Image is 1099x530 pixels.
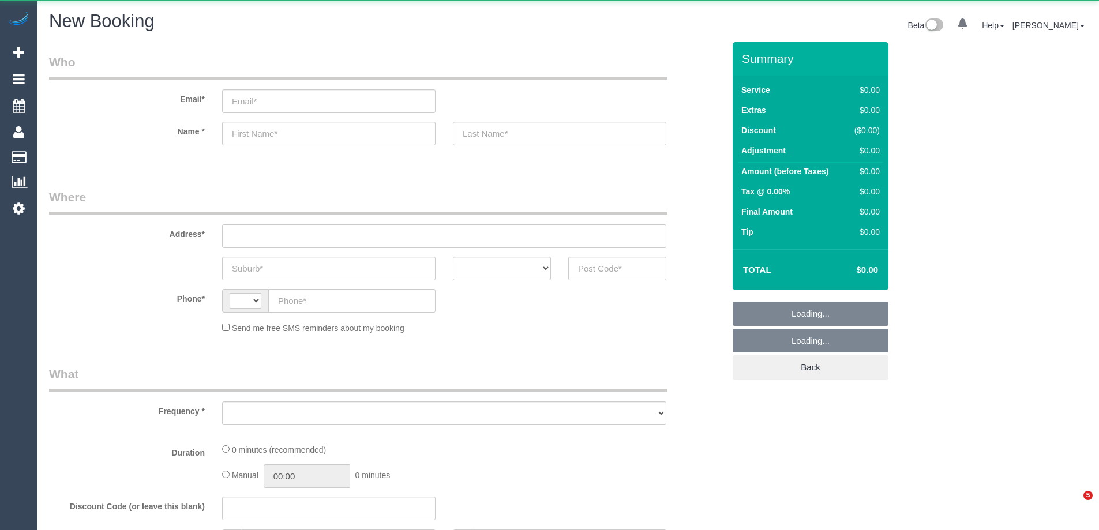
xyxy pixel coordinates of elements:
[741,104,766,116] label: Extras
[40,443,213,458] label: Duration
[822,265,878,275] h4: $0.00
[40,289,213,305] label: Phone*
[908,21,944,30] a: Beta
[1083,491,1093,500] span: 5
[924,18,943,33] img: New interface
[741,125,776,136] label: Discount
[1060,491,1087,518] iframe: Intercom live chat
[741,166,828,177] label: Amount (before Taxes)
[40,89,213,105] label: Email*
[741,186,790,197] label: Tax @ 0.00%
[40,224,213,240] label: Address*
[849,84,880,96] div: $0.00
[741,206,793,217] label: Final Amount
[741,226,753,238] label: Tip
[49,366,667,392] legend: What
[742,52,883,65] h3: Summary
[232,445,326,454] span: 0 minutes (recommended)
[1012,21,1085,30] a: [PERSON_NAME]
[7,12,30,28] img: Automaid Logo
[849,104,880,116] div: $0.00
[849,145,880,156] div: $0.00
[232,471,258,480] span: Manual
[849,206,880,217] div: $0.00
[453,122,666,145] input: Last Name*
[40,122,213,137] label: Name *
[49,189,667,215] legend: Where
[733,355,888,379] a: Back
[49,11,155,31] span: New Booking
[40,497,213,512] label: Discount Code (or leave this blank)
[741,84,770,96] label: Service
[849,125,880,136] div: ($0.00)
[40,401,213,417] label: Frequency *
[355,471,391,480] span: 0 minutes
[232,324,404,333] span: Send me free SMS reminders about my booking
[741,145,786,156] label: Adjustment
[222,257,436,280] input: Suburb*
[849,186,880,197] div: $0.00
[849,166,880,177] div: $0.00
[222,122,436,145] input: First Name*
[849,226,880,238] div: $0.00
[568,257,666,280] input: Post Code*
[743,265,771,275] strong: Total
[268,289,436,313] input: Phone*
[49,54,667,80] legend: Who
[222,89,436,113] input: Email*
[982,21,1004,30] a: Help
